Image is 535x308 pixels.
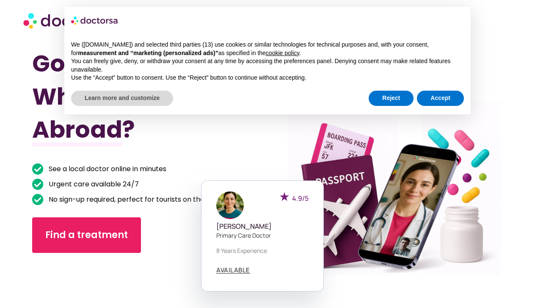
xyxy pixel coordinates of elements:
[292,194,309,203] span: 4.9/5
[47,178,139,190] span: Urgent care available 24/7
[71,57,464,74] p: You can freely give, deny, or withdraw your consent at any time by accessing the preferences pane...
[216,246,309,255] p: 8 years experience
[47,194,215,205] span: No sign-up required, perfect for tourists on the go
[216,267,250,273] span: AVAILABLE
[71,14,119,27] img: logo
[32,217,141,253] a: Find a treatment
[71,91,173,106] button: Learn more and customize
[47,163,166,175] span: See a local doctor online in minutes
[266,50,299,56] a: cookie policy
[45,228,128,242] span: Find a treatment
[32,47,232,146] h1: Got Sick While Traveling Abroad?
[417,91,464,106] button: Accept
[216,267,250,274] a: AVAILABLE
[216,231,309,240] p: Primary care doctor
[71,41,464,57] p: We ([DOMAIN_NAME]) and selected third parties (13) use cookies or similar technologies for techni...
[71,74,464,82] p: Use the “Accept” button to consent. Use the “Reject” button to continue without accepting.
[216,222,309,230] h5: [PERSON_NAME]
[369,91,414,106] button: Reject
[78,50,218,56] strong: measurement and “marketing (personalized ads)”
